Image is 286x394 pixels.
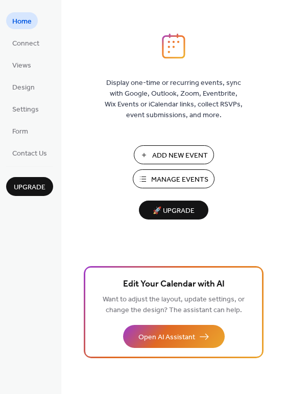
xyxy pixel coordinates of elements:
[12,38,39,49] span: Connect
[138,332,195,343] span: Open AI Assistant
[152,150,208,161] span: Add New Event
[139,201,208,220] button: 🚀 Upgrade
[12,148,47,159] span: Contact Us
[6,177,53,196] button: Upgrade
[151,174,208,185] span: Manage Events
[103,293,245,317] span: Want to adjust the layout, update settings, or change the design? The assistant can help.
[145,204,202,218] span: 🚀 Upgrade
[12,126,28,137] span: Form
[12,82,35,93] span: Design
[105,78,243,121] span: Display one-time or recurring events, sync with Google, Outlook, Zoom, Eventbrite, Wix Events or ...
[6,122,34,139] a: Form
[162,33,185,59] img: logo_icon.svg
[123,277,225,292] span: Edit Your Calendar with AI
[14,182,45,193] span: Upgrade
[6,78,41,95] a: Design
[12,16,32,27] span: Home
[6,34,45,51] a: Connect
[134,145,214,164] button: Add New Event
[12,104,39,115] span: Settings
[12,60,31,71] span: Views
[133,169,214,188] button: Manage Events
[6,56,37,73] a: Views
[6,144,53,161] a: Contact Us
[6,100,45,117] a: Settings
[123,325,225,348] button: Open AI Assistant
[6,12,38,29] a: Home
